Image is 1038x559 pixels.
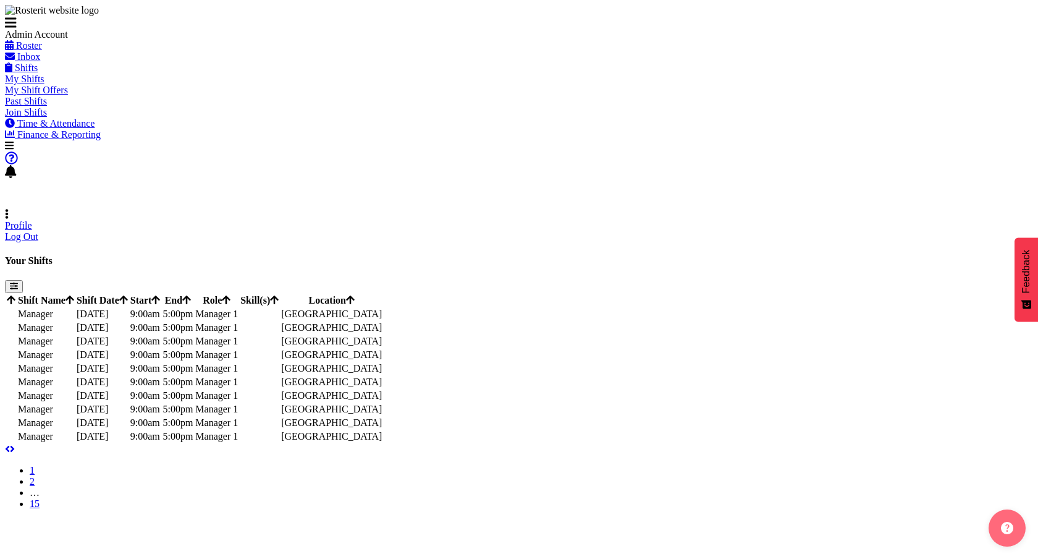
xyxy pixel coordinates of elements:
[76,430,129,443] td: [DATE]
[281,362,382,375] td: [GEOGRAPHIC_DATA]
[5,96,47,106] a: Past Shifts
[281,322,382,334] td: [GEOGRAPHIC_DATA]
[30,498,40,509] a: 15
[162,430,193,443] td: 5:00pm
[15,62,38,73] span: Shifts
[5,118,95,129] a: Time & Attendance
[281,403,382,416] td: [GEOGRAPHIC_DATA]
[162,349,193,361] td: 5:00pm
[162,308,193,320] td: 5:00pm
[130,308,161,320] td: 9:00am
[17,376,75,388] td: Manager
[77,295,128,305] span: Shift Date
[281,335,382,348] td: [GEOGRAPHIC_DATA]
[130,322,161,334] td: 9:00am
[30,465,35,476] a: 1
[76,362,129,375] td: [DATE]
[195,390,238,401] span: Manager 1
[165,295,191,305] span: End
[5,74,44,84] a: My Shifts
[76,376,129,388] td: [DATE]
[281,349,382,361] td: [GEOGRAPHIC_DATA]
[5,40,42,51] a: Roster
[17,417,75,429] td: Manager
[281,308,382,320] td: [GEOGRAPHIC_DATA]
[130,430,161,443] td: 9:00am
[195,377,238,387] span: Manager 1
[162,403,193,416] td: 5:00pm
[130,335,161,348] td: 9:00am
[281,430,382,443] td: [GEOGRAPHIC_DATA]
[130,376,161,388] td: 9:00am
[17,118,95,129] span: Time & Attendance
[5,231,38,242] a: Log Out
[309,295,355,305] span: Location
[195,322,238,333] span: Manager 1
[195,363,238,373] span: Manager 1
[1001,522,1013,534] img: help-xxl-2.png
[5,255,1033,267] h4: Your Shifts
[130,417,161,429] td: 9:00am
[162,335,193,348] td: 5:00pm
[162,390,193,402] td: 5:00pm
[195,309,238,319] span: Manager 1
[203,295,230,305] span: Role
[76,349,129,361] td: [DATE]
[162,376,193,388] td: 5:00pm
[281,390,382,402] td: [GEOGRAPHIC_DATA]
[76,390,129,402] td: [DATE]
[5,220,32,231] a: Profile
[16,40,42,51] span: Roster
[5,85,68,95] a: My Shift Offers
[17,335,75,348] td: Manager
[17,322,75,334] td: Manager
[162,322,193,334] td: 5:00pm
[17,362,75,375] td: Manager
[17,349,75,361] td: Manager
[76,322,129,334] td: [DATE]
[5,5,99,16] img: Rosterit website logo
[76,308,129,320] td: [DATE]
[5,107,47,117] a: Join Shifts
[281,417,382,429] td: [GEOGRAPHIC_DATA]
[30,476,35,487] a: 2
[195,336,238,346] span: Manager 1
[195,431,238,442] span: Manager 1
[76,417,129,429] td: [DATE]
[5,62,38,73] a: Shifts
[162,417,193,429] td: 5:00pm
[17,430,75,443] td: Manager
[281,376,382,388] td: [GEOGRAPHIC_DATA]
[130,349,161,361] td: 9:00am
[76,403,129,416] td: [DATE]
[17,129,101,140] span: Finance & Reporting
[17,51,40,62] span: Inbox
[30,487,40,498] span: …
[195,417,238,428] span: Manager 1
[76,335,129,348] td: [DATE]
[5,51,40,62] a: Inbox
[17,308,75,320] td: Manager
[18,295,74,305] span: Shift Name
[5,29,190,40] div: Admin Account
[130,403,161,416] td: 9:00am
[1015,237,1038,322] button: Feedback - Show survey
[130,390,161,402] td: 9:00am
[130,362,161,375] td: 9:00am
[5,280,23,293] button: Filter Employees
[130,295,161,305] span: Start
[240,295,279,305] span: Skill(s)
[195,349,238,360] span: Manager 1
[195,404,238,414] span: Manager 1
[162,362,193,375] td: 5:00pm
[1021,250,1032,293] span: Feedback
[17,403,75,416] td: Manager
[17,390,75,402] td: Manager
[5,129,101,140] a: Finance & Reporting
